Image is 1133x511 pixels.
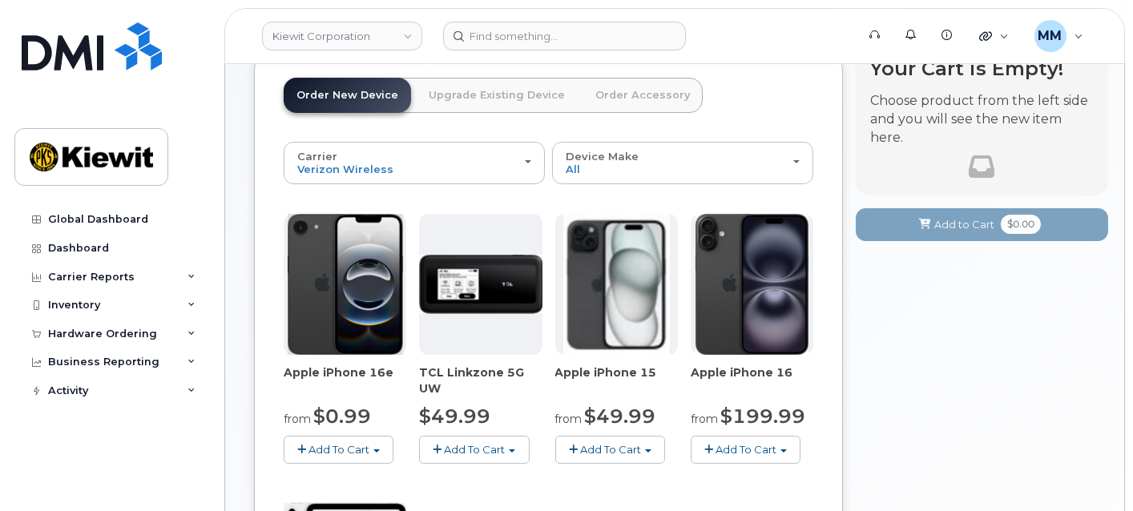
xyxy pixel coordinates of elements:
[552,142,813,183] button: Device Make All
[870,58,1094,79] h4: Your Cart is Empty!
[297,163,393,175] span: Verizon Wireless
[443,22,686,50] input: Find something...
[419,364,542,396] div: TCL Linkzone 5G UW
[284,78,411,113] a: Order New Device
[691,412,718,426] small: from
[968,20,1020,52] div: Quicklinks
[563,214,670,355] img: iphone15.jpg
[419,404,490,428] span: $49.99
[716,443,776,456] span: Add To Cart
[720,404,805,428] span: $199.99
[566,163,580,175] span: All
[444,443,505,456] span: Add To Cart
[284,436,393,464] button: Add To Cart
[856,208,1108,241] button: Add to Cart $0.00
[1001,215,1041,234] span: $0.00
[585,404,656,428] span: $49.99
[1063,441,1121,499] iframe: Messenger Launcher
[691,364,813,396] div: Apple iPhone 16
[297,150,337,163] span: Carrier
[580,443,641,456] span: Add To Cart
[416,78,578,113] a: Upgrade Existing Device
[934,217,994,232] span: Add to Cart
[419,255,542,314] img: linkzone5g.png
[284,364,406,396] div: Apple iPhone 16e
[566,150,639,163] span: Device Make
[696,214,808,355] img: iphone_16_plus.png
[284,142,545,183] button: Carrier Verizon Wireless
[555,436,665,464] button: Add To Cart
[555,412,583,426] small: from
[1023,20,1095,52] div: Michael Manahan
[1038,26,1062,46] span: MM
[583,78,703,113] a: Order Accessory
[308,443,369,456] span: Add To Cart
[419,436,529,464] button: Add To Cart
[691,436,800,464] button: Add To Cart
[555,364,678,396] div: Apple iPhone 15
[262,22,422,50] a: Kiewit Corporation
[288,214,403,355] img: iphone16e.png
[284,412,311,426] small: from
[313,404,371,428] span: $0.99
[870,92,1094,147] p: Choose product from the left side and you will see the new item here.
